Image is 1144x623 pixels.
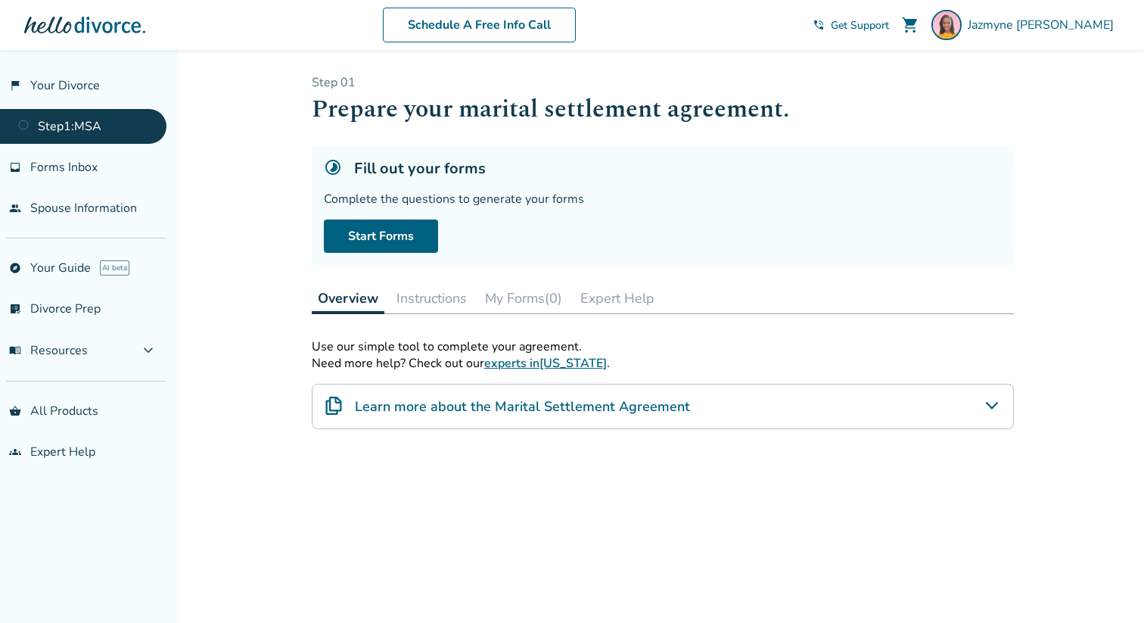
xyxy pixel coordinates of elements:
[9,202,21,214] span: people
[574,283,661,313] button: Expert Help
[813,18,889,33] a: phone_in_talkGet Support
[9,79,21,92] span: flag_2
[139,341,157,360] span: expand_more
[312,338,1014,355] p: Use our simple tool to complete your agreement.
[9,344,21,357] span: menu_book
[968,17,1120,33] span: Jazmyne [PERSON_NAME]
[931,10,962,40] img: Jazmyne Williams
[324,191,1002,207] div: Complete the questions to generate your forms
[355,397,690,416] h4: Learn more about the Marital Settlement Agreement
[312,74,1014,91] p: Step 0 1
[324,220,438,253] a: Start Forms
[100,260,129,276] span: AI beta
[813,19,825,31] span: phone_in_talk
[383,8,576,42] a: Schedule A Free Info Call
[9,303,21,315] span: list_alt_check
[312,283,384,314] button: Overview
[325,397,343,415] img: Learn more about the Marital Settlement Agreement
[354,158,486,179] h5: Fill out your forms
[831,18,889,33] span: Get Support
[1068,550,1144,623] iframe: Chat Widget
[9,262,21,274] span: explore
[30,159,98,176] span: Forms Inbox
[484,355,607,372] a: experts in[US_STATE]
[312,355,1014,372] p: Need more help? Check out our .
[312,384,1014,429] div: Learn more about the Marital Settlement Agreement
[9,405,21,417] span: shopping_basket
[312,91,1014,128] h1: Prepare your marital settlement agreement.
[479,283,568,313] button: My Forms(0)
[9,342,88,359] span: Resources
[9,161,21,173] span: inbox
[390,283,473,313] button: Instructions
[901,16,919,34] span: shopping_cart
[9,446,21,458] span: groups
